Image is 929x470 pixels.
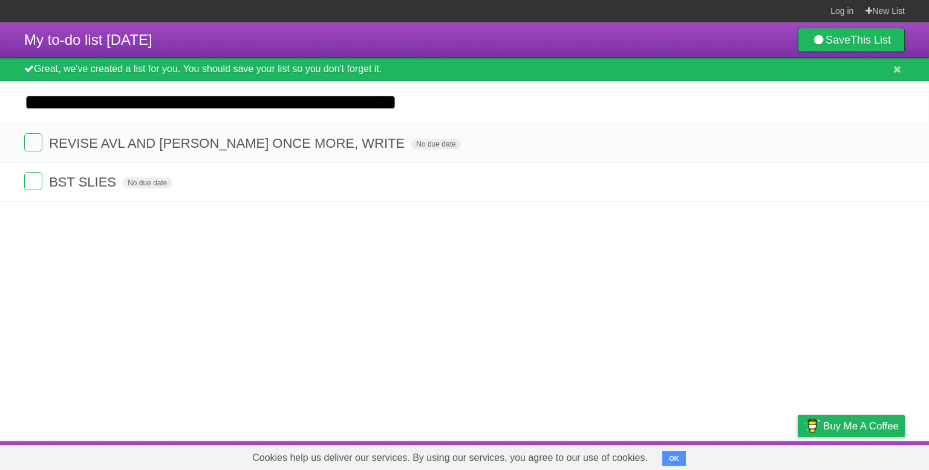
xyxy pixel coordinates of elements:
[798,415,905,437] a: Buy me a coffee
[823,415,899,437] span: Buy me a coffee
[123,177,172,188] span: No due date
[662,451,686,466] button: OK
[829,444,905,467] a: Suggest a feature
[850,34,891,46] b: This List
[49,174,119,190] span: BST SLIES
[741,444,768,467] a: Terms
[677,444,726,467] a: Developers
[240,446,660,470] span: Cookies help us deliver our services. By using our services, you agree to our use of cookies.
[24,31,152,48] span: My to-do list [DATE]
[798,28,905,52] a: SaveThis List
[24,133,42,151] label: Done
[411,139,460,150] span: No due date
[49,136,408,151] span: REVISE AVL AND [PERSON_NAME] ONCE MORE, WRITE
[782,444,813,467] a: Privacy
[24,172,42,190] label: Done
[804,415,820,436] img: Buy me a coffee
[637,444,662,467] a: About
